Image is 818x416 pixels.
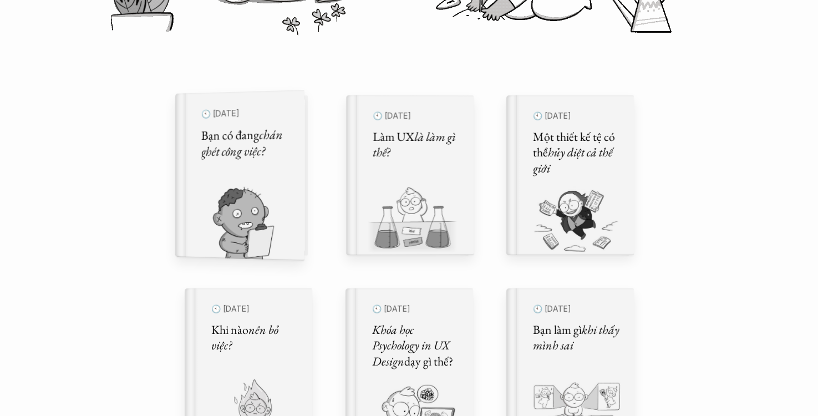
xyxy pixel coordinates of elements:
[373,129,460,161] h5: Làm UX
[211,322,299,354] h5: Khi nào
[346,95,473,255] a: 🕙 [DATE]Làm UXlà làm gì thế?
[185,95,312,255] a: 🕙 [DATE]Bạn có đangchán ghét công việc?
[201,105,290,122] p: 🕙 [DATE]
[533,109,621,124] p: 🕙 [DATE]
[533,129,621,177] h5: Một thiết kế tệ có thể
[506,95,634,255] a: 🕙 [DATE]Một thiết kế tệ có thểhủy diệt cả thế giới
[533,322,622,354] em: khi thấy mình sai
[372,322,460,370] h5: dạy gì thế?
[533,322,621,354] h5: Bạn làm gì
[372,322,452,369] em: Khóa học Psychology in UX Design
[211,302,299,317] p: 🕙 [DATE]
[201,126,290,161] h5: Bạn có đang
[373,109,460,124] p: 🕙 [DATE]
[201,126,284,160] em: chán ghét công việc?
[372,302,460,317] p: 🕙 [DATE]
[533,144,614,176] em: hủy diệt cả thế giới
[533,302,621,317] p: 🕙 [DATE]
[373,129,458,161] em: là làm gì thế?
[211,322,281,354] em: nên bỏ việc?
